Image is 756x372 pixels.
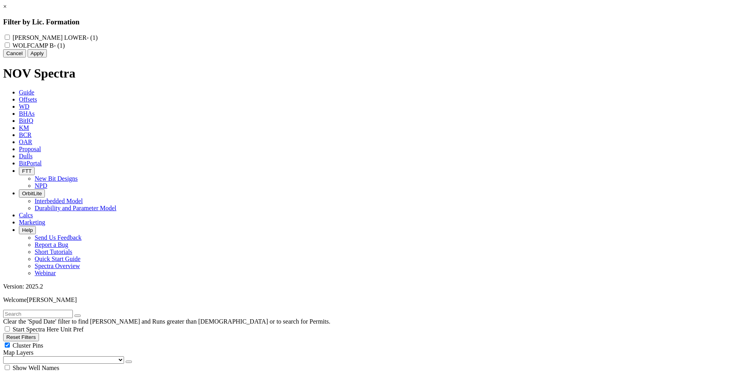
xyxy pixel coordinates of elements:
span: BCR [19,131,31,138]
span: Map Layers [3,349,33,356]
span: Offsets [19,96,37,103]
span: Proposal [19,146,41,152]
span: Calcs [19,212,33,218]
button: Apply [28,49,47,57]
span: FTT [22,168,31,174]
span: OrbitLite [22,191,42,196]
span: WD [19,103,30,110]
a: NPD [35,182,47,189]
span: KM [19,124,29,131]
input: Search [3,310,73,318]
span: Guide [19,89,34,96]
span: Start Spectra Here [13,326,59,333]
span: Cluster Pins [13,342,43,349]
a: Send Us Feedback [35,234,82,241]
label: WOLFCAMP B [13,42,65,49]
span: Clear the 'Spud Date' filter to find [PERSON_NAME] and Runs greater than [DEMOGRAPHIC_DATA] or to... [3,318,330,325]
span: BHAs [19,110,35,117]
span: Dulls [19,153,33,159]
span: Marketing [19,219,45,226]
a: Quick Start Guide [35,255,80,262]
label: [PERSON_NAME] LOWER [13,34,98,41]
a: Short Tutorials [35,248,72,255]
span: [PERSON_NAME] [27,296,77,303]
button: Cancel [3,49,26,57]
a: Durability and Parameter Model [35,205,117,211]
span: BitPortal [19,160,42,167]
p: Welcome [3,296,753,304]
a: Interbedded Model [35,198,83,204]
span: BitIQ [19,117,33,124]
a: Spectra Overview [35,263,80,269]
a: × [3,3,7,10]
span: Help [22,227,33,233]
h3: Filter by Lic. Formation [3,18,753,26]
span: Show Well Names [13,365,59,371]
a: Report a Bug [35,241,68,248]
div: Version: 2025.2 [3,283,753,290]
a: Webinar [35,270,56,276]
h1: NOV Spectra [3,66,753,81]
span: - (1) [54,42,65,49]
button: Reset Filters [3,333,39,341]
a: New Bit Designs [35,175,78,182]
span: - (1) [87,34,98,41]
span: Unit Pref [60,326,83,333]
span: OAR [19,139,32,145]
